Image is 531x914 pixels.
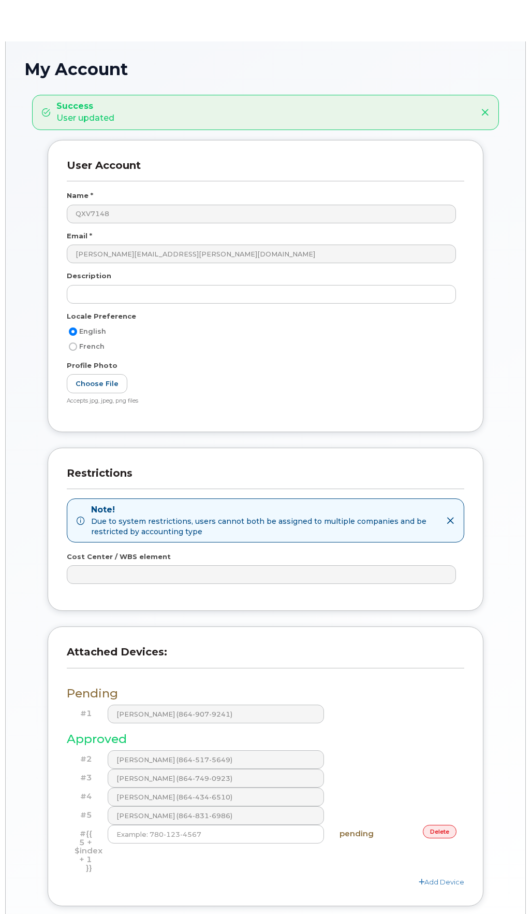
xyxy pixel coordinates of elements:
div: User updated [56,101,114,124]
h4: pending [340,830,390,838]
h3: Attached Devices: [67,646,464,668]
h3: User Account [67,159,464,181]
h4: #2 [75,755,92,764]
label: Locale Preference [67,311,136,321]
div: Accepts jpg, jpeg, png files [67,397,456,405]
strong: Note! [91,504,438,516]
input: English [69,327,77,336]
span: Due to system restrictions, users cannot both be assigned to multiple companies and be restricted... [91,516,438,537]
label: Email * [67,231,92,241]
span: French [79,342,105,350]
label: Name * [67,191,93,201]
strong: Success [56,101,114,112]
h1: My Account [24,60,507,78]
a: delete [423,825,456,838]
label: Choose File [67,374,127,393]
h3: Approved [67,733,464,746]
input: Example: 780-123-4567 [108,825,324,844]
h4: #5 [75,811,92,820]
label: Profile Photo [67,361,117,370]
label: Cost Center / WBS element [67,552,171,562]
h4: #4 [75,792,92,801]
label: Description [67,271,111,281]
span: English [79,327,106,335]
a: Add Device [419,878,464,886]
h4: #3 [75,774,92,782]
h4: #1 [75,709,92,718]
h4: #{{ 5 + $index + 1 }} [75,830,92,873]
h3: Pending [67,687,464,700]
h3: Restrictions [67,467,464,489]
input: French [69,342,77,351]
